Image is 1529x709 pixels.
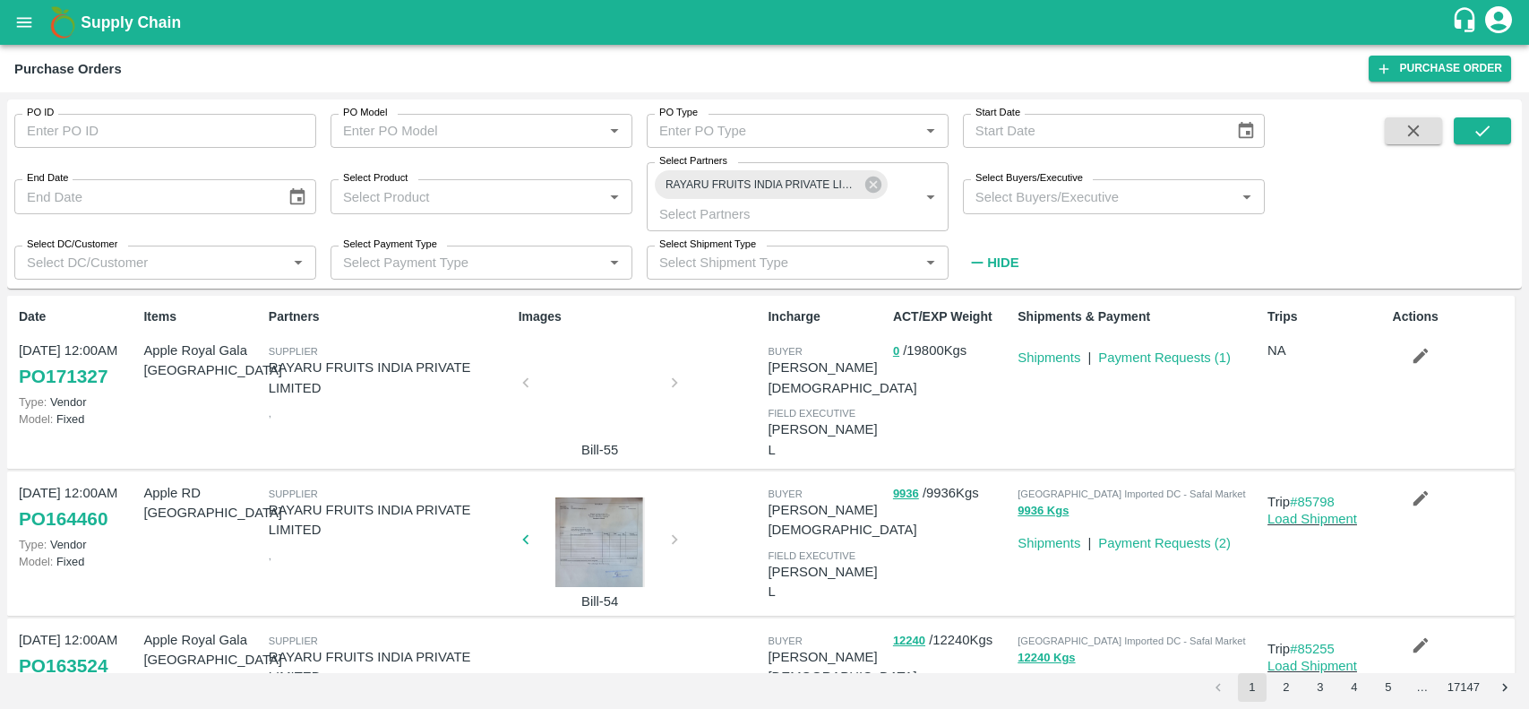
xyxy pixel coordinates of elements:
[1369,56,1511,82] a: Purchase Order
[768,500,916,540] p: [PERSON_NAME][DEMOGRAPHIC_DATA]
[1098,536,1231,550] a: Payment Requests (2)
[1272,673,1301,702] button: Go to page 2
[1018,307,1260,326] p: Shipments & Payment
[919,251,942,274] button: Open
[519,307,761,326] p: Images
[963,247,1024,278] button: Hide
[603,251,626,274] button: Open
[1393,307,1510,326] p: Actions
[19,555,53,568] span: Model:
[19,553,136,570] p: Fixed
[893,484,919,505] button: 9936
[269,358,511,398] p: RAYARU FRUITS INDIA PRIVATE LIMITED
[1340,673,1369,702] button: Go to page 4
[975,171,1083,186] label: Select Buyers/Executive
[1290,495,1335,509] a: #85798
[919,186,942,209] button: Open
[1451,6,1482,39] div: customer-support
[19,650,107,682] a: PO163524
[768,346,802,357] span: buyer
[287,251,310,274] button: Open
[19,393,136,411] p: Vendor
[81,13,181,31] b: Supply Chain
[1018,489,1245,499] span: [GEOGRAPHIC_DATA] Imported DC - Safal Market
[81,10,1451,35] a: Supply Chain
[893,307,1010,326] p: ACT/EXP Weight
[655,176,869,195] span: RAYARU FRUITS INDIA PRIVATE LIMITED-, -9353172414
[336,119,574,143] input: Enter PO Model
[1267,659,1357,673] a: Load Shipment
[1229,114,1263,148] button: Choose date
[269,408,271,419] span: ,
[280,180,314,214] button: Choose date
[343,106,388,120] label: PO Model
[659,154,727,169] label: Select Partners
[655,170,888,199] div: RAYARU FRUITS INDIA PRIVATE LIMITED-, -9353172414
[45,4,81,40] img: logo
[1408,679,1437,696] div: …
[652,202,890,225] input: Select Partners
[1080,526,1091,553] div: |
[987,255,1018,270] strong: Hide
[4,2,45,43] button: open drawer
[603,119,626,143] button: Open
[143,307,261,326] p: Items
[1442,673,1485,702] button: Go to page 17147
[19,503,107,535] a: PO164460
[768,358,916,398] p: [PERSON_NAME][DEMOGRAPHIC_DATA]
[1235,186,1258,209] button: Open
[1306,673,1335,702] button: Go to page 3
[27,238,117,252] label: Select DC/Customer
[343,171,408,186] label: Select Product
[19,412,53,426] span: Model:
[768,307,885,326] p: Incharge
[533,592,667,611] p: Bill-54
[269,550,271,561] span: ,
[1490,673,1519,702] button: Go to next page
[1018,648,1075,669] button: 12240 Kgs
[659,106,698,120] label: PO Type
[269,489,318,499] span: Supplier
[27,171,68,186] label: End Date
[1080,341,1091,367] div: |
[893,631,925,652] button: 12240
[343,238,437,252] label: Select Payment Type
[14,57,122,81] div: Purchase Orders
[336,185,597,208] input: Select Product
[768,550,855,561] span: field executive
[1267,307,1385,326] p: Trips
[14,179,273,213] input: End Date
[143,341,261,381] p: Apple Royal Gala [GEOGRAPHIC_DATA]
[1290,642,1335,656] a: #85255
[19,483,136,503] p: [DATE] 12:00AM
[919,119,942,143] button: Open
[1018,501,1069,522] button: 9936 Kgs
[1018,636,1245,646] span: [GEOGRAPHIC_DATA] Imported DC - Safal Market
[768,647,916,687] p: [PERSON_NAME][DEMOGRAPHIC_DATA]
[768,408,855,419] span: field executive
[1098,350,1231,365] a: Payment Requests (1)
[1018,350,1080,365] a: Shipments
[1374,673,1403,702] button: Go to page 5
[1201,673,1522,702] nav: pagination navigation
[19,341,136,360] p: [DATE] 12:00AM
[19,307,136,326] p: Date
[336,251,574,274] input: Select Payment Type
[269,500,511,540] p: RAYARU FRUITS INDIA PRIVATE LIMITED
[269,636,318,646] span: Supplier
[269,647,511,687] p: RAYARU FRUITS INDIA PRIVATE LIMITED
[19,538,47,551] span: Type:
[893,342,899,362] button: 0
[603,186,626,209] button: Open
[1238,673,1267,702] button: page 1
[19,630,136,650] p: [DATE] 12:00AM
[652,251,914,274] input: Select Shipment Type
[963,114,1222,148] input: Start Date
[768,419,885,460] p: [PERSON_NAME] L
[893,630,1010,651] p: / 12240 Kgs
[14,114,316,148] input: Enter PO ID
[19,536,136,553] p: Vendor
[768,636,802,646] span: buyer
[269,307,511,326] p: Partners
[19,411,136,428] p: Fixed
